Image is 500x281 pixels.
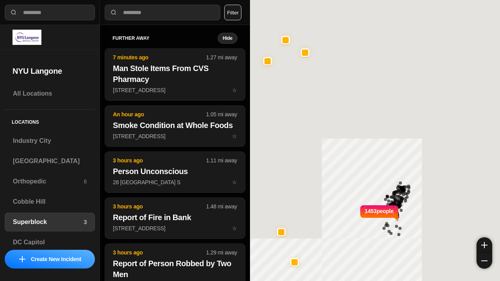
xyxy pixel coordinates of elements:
h3: Superblock [13,217,84,227]
h3: Cobble Hill [13,197,87,206]
img: zoom-in [481,242,487,248]
button: An hour ago1.05 mi awaySmoke Condition at Whole Foods[STREET_ADDRESS]star [105,105,245,147]
p: 1.48 mi away [206,203,237,210]
p: 3 hours ago [113,249,206,256]
h3: DC Capitol [13,238,87,247]
img: logo [12,30,41,45]
h2: NYU Langone [12,66,87,76]
h2: Report of Person Robbed by Two Men [113,258,237,280]
h2: Smoke Condition at Whole Foods [113,120,237,131]
h3: Orthopedic [13,177,84,186]
p: [STREET_ADDRESS] [113,224,237,232]
p: 3 hours ago [113,203,206,210]
a: 3 hours ago1.11 mi awayPerson Unconscious28 [GEOGRAPHIC_DATA] Sstar [105,179,245,185]
p: 1.27 mi away [206,53,237,61]
button: zoom-out [477,253,492,269]
p: 6 [84,178,87,185]
h2: Person Unconscious [113,166,237,177]
a: 3 hours ago1.48 mi awayReport of Fire in Bank[STREET_ADDRESS]star [105,225,245,231]
p: 7 minutes ago [113,53,206,61]
p: [STREET_ADDRESS] [113,86,237,94]
span: star [232,133,237,139]
small: Hide [223,35,232,41]
button: zoom-in [477,237,492,253]
a: DC Capitol [5,233,95,252]
h5: further away [112,35,218,41]
a: An hour ago1.05 mi awaySmoke Condition at Whole Foods[STREET_ADDRESS]star [105,133,245,139]
img: icon [19,256,25,262]
h2: Report of Fire in Bank [113,212,237,223]
h5: Locations [5,110,95,132]
a: Orthopedic6 [5,172,95,191]
p: 3 [84,218,87,226]
img: search [110,9,118,16]
p: 28 [GEOGRAPHIC_DATA] S [113,178,237,186]
a: [GEOGRAPHIC_DATA] [5,152,95,171]
p: 1.05 mi away [206,110,237,118]
a: Superblock3 [5,213,95,231]
p: 1453 people [365,207,394,224]
a: 7 minutes ago1.27 mi awayMan Stole Items From CVS Pharmacy[STREET_ADDRESS]star [105,87,245,93]
button: 3 hours ago1.11 mi awayPerson Unconscious28 [GEOGRAPHIC_DATA] Sstar [105,151,245,193]
img: notch [394,204,400,221]
span: star [232,87,237,93]
h2: Man Stole Items From CVS Pharmacy [113,63,237,85]
button: Filter [224,5,241,20]
p: 1.11 mi away [206,157,237,164]
p: [STREET_ADDRESS] [113,132,237,140]
p: Create New Incident [31,255,81,263]
button: 7 minutes ago1.27 mi awayMan Stole Items From CVS Pharmacy[STREET_ADDRESS]star [105,48,245,101]
img: zoom-out [481,258,487,264]
button: 3 hours ago1.48 mi awayReport of Fire in Bank[STREET_ADDRESS]star [105,197,245,239]
a: All Locations [5,84,95,103]
p: 1.29 mi away [206,249,237,256]
button: Hide [218,33,237,44]
a: Industry City [5,132,95,150]
span: star [232,179,237,185]
span: star [232,225,237,231]
button: iconCreate New Incident [5,250,95,269]
h3: [GEOGRAPHIC_DATA] [13,157,87,166]
img: notch [359,204,365,221]
h3: All Locations [13,89,87,98]
h3: Industry City [13,136,87,146]
a: Cobble Hill [5,192,95,211]
p: An hour ago [113,110,206,118]
p: 3 hours ago [113,157,206,164]
img: search [10,9,18,16]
